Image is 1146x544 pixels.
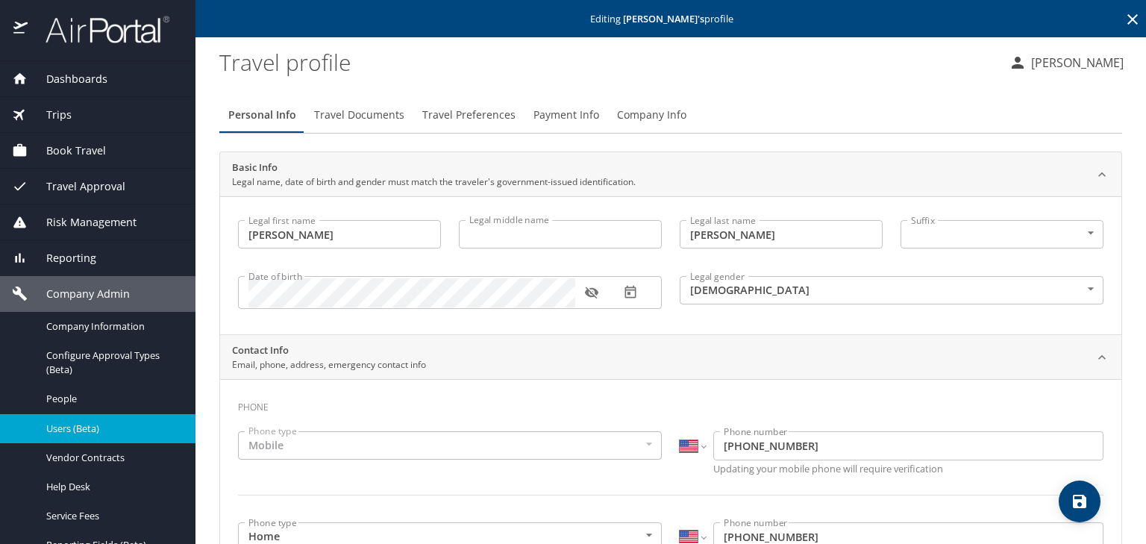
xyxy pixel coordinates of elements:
span: Travel Approval [28,178,125,195]
div: Mobile [238,431,662,460]
h2: Contact Info [232,343,426,358]
span: Travel Preferences [422,106,516,125]
p: Email, phone, address, emergency contact info [232,358,426,372]
p: Updating your mobile phone will require verification [713,464,1103,474]
span: Book Travel [28,143,106,159]
img: airportal-logo.png [29,15,169,44]
span: People [46,392,178,406]
span: Vendor Contracts [46,451,178,465]
span: Service Fees [46,509,178,523]
div: ​ [901,220,1103,248]
div: Profile [219,97,1122,133]
div: Basic InfoLegal name, date of birth and gender must match the traveler's government-issued identi... [220,152,1121,197]
span: Dashboards [28,71,107,87]
h2: Basic Info [232,160,636,175]
img: icon-airportal.png [13,15,29,44]
div: Basic InfoLegal name, date of birth and gender must match the traveler's government-issued identi... [220,196,1121,334]
div: Contact InfoEmail, phone, address, emergency contact info [220,335,1121,380]
p: [PERSON_NAME] [1027,54,1124,72]
span: Travel Documents [314,106,404,125]
button: [PERSON_NAME] [1003,49,1130,76]
h1: Travel profile [219,39,997,85]
span: Company Admin [28,286,130,302]
span: Users (Beta) [46,422,178,436]
span: Reporting [28,250,96,266]
strong: [PERSON_NAME] 's [623,12,704,25]
span: Payment Info [533,106,599,125]
p: Legal name, date of birth and gender must match the traveler's government-issued identification. [232,175,636,189]
button: save [1059,481,1100,522]
span: Company Information [46,319,178,334]
span: Help Desk [46,480,178,494]
span: Personal Info [228,106,296,125]
span: Risk Management [28,214,137,231]
span: Trips [28,107,72,123]
div: [DEMOGRAPHIC_DATA] [680,276,1103,304]
h3: Phone [238,391,1103,416]
span: Configure Approval Types (Beta) [46,348,178,377]
span: Company Info [617,106,686,125]
p: Editing profile [200,14,1142,24]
